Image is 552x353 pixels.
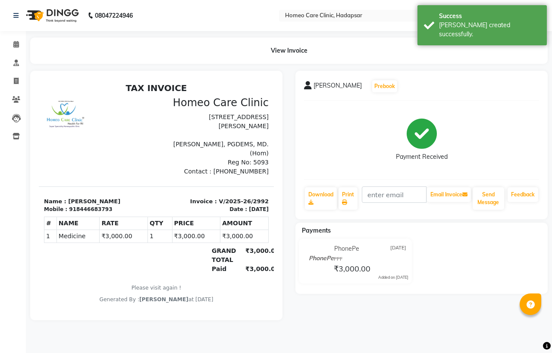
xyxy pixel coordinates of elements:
[95,3,133,28] b: 08047224946
[334,244,359,253] span: PhonePe
[314,81,362,93] span: [PERSON_NAME]
[30,38,548,64] div: View Invoice
[182,138,230,151] th: AMOUNT
[109,138,133,151] th: QTY
[508,187,538,202] a: Feedback
[439,12,540,21] div: Success
[305,187,337,210] a: Download
[100,217,150,223] span: [PERSON_NAME]
[5,216,230,224] div: Generated By : at [DATE]
[109,151,133,164] td: 1
[473,187,504,210] button: Send Message
[339,187,358,210] a: Print
[302,227,331,234] span: Payments
[18,138,61,151] th: NAME
[334,264,370,276] span: ₹3,000.00
[123,33,230,88] p: [STREET_ADDRESS][PERSON_NAME] [PERSON_NAME], PGDEMS, MD. (Hom) Reg No: 5093
[168,167,201,185] div: GRAND TOTAL
[133,151,182,164] td: ₹3,000.00
[22,3,81,28] img: logo
[201,167,235,185] div: ₹3,000.00
[123,118,230,126] p: Invoice : V/2025-26/2992
[61,151,109,164] td: ₹3,000.00
[133,138,182,151] th: PRICE
[6,151,18,164] td: 1
[191,126,208,134] div: Date :
[123,88,230,97] p: Contact : [PHONE_NUMBER]
[61,138,109,151] th: RATE
[439,21,540,39] div: Bill created successfully.
[123,17,230,30] h3: Homeo Care Clinic
[5,118,113,126] p: Name : [PERSON_NAME]
[210,126,230,134] div: [DATE]
[5,205,230,212] p: Please visit again !
[6,138,18,151] th: #
[362,186,427,203] input: enter email
[378,274,408,281] div: Added on [DATE]
[427,187,471,202] button: Email Invoice
[390,244,406,253] span: [DATE]
[201,185,235,194] div: ₹3,000.00
[20,152,59,161] span: Medicine
[5,3,230,14] h2: TAX INVOICE
[372,80,397,92] button: Prebook
[168,185,201,194] div: Paid
[30,126,73,134] div: 918446683793
[396,152,448,161] div: Payment Received
[5,126,28,134] div: Mobile :
[182,151,230,164] td: ₹3,000.00
[334,255,408,263] div: PPF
